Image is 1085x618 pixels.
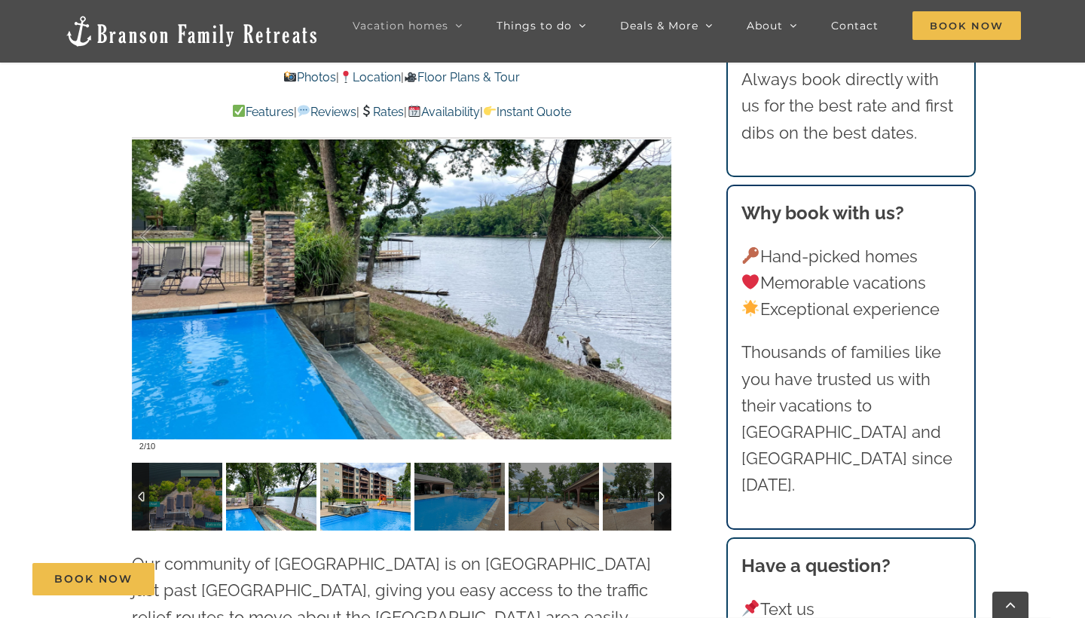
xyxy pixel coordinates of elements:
a: Contact [831,11,879,41]
img: Branson Family Retreats Logo [64,14,319,48]
img: 👉 [484,105,496,117]
a: Availability [407,105,479,119]
a: Reviews [297,105,356,119]
span: Book Now [54,573,133,586]
img: 💲 [360,105,372,117]
img: 📌 [742,600,759,616]
h3: Have a question? [741,552,961,580]
p: Always book directly with us for the best rate and first dibs on the best dates. [741,66,961,146]
a: Rates [359,105,404,119]
img: ✅ [233,105,245,117]
a: Vacation homes [353,11,463,41]
span: Book Now [912,11,1021,40]
nav: Main Menu Sticky [353,11,1021,41]
span: Deals & More [620,20,698,31]
a: Floor Plans & Tour [404,70,520,84]
img: 🌟 [742,300,759,317]
img: 📸 [284,71,296,83]
p: | | | | [132,102,671,122]
img: Briarwood-on-Lake-Taneycomo.png-nggid041848-ngg0dyn-120x90-00f0w010c011r110f110r010t010.png [132,463,222,531]
img: Briarwood-swimming-pool-Lake-Taneycomo-6-scaled.jpg-nggid041845-ngg0dyn-120x90-00f0w010c011r110f1... [414,463,505,531]
p: Thousands of families like you have trusted us with their vacations to [GEOGRAPHIC_DATA] and [GEO... [741,339,961,498]
img: 💬 [298,105,310,117]
a: Deals & More [620,11,713,41]
span: Vacation homes [353,20,448,31]
span: Things to do [497,20,572,31]
a: Features [232,105,294,119]
a: Instant Quote [483,105,571,119]
img: Briarwood-swimming-pool-Lake-Taneycomo-9-scaled.jpg-nggid041846-ngg0dyn-120x90-00f0w010c011r110f1... [320,463,411,531]
p: | | [132,68,671,87]
a: Location [339,70,401,84]
img: 🎥 [405,71,417,83]
img: Briarwood-swimming-pool-Lake-Taneycomo-10-scaled.jpg-nggid041847-ngg0dyn-120x90-00f0w010c011r110f... [226,463,316,531]
span: About [747,20,783,31]
a: Book Now [32,563,154,595]
img: Briarwood-swimming-pool-Lake-Taneycomo-3-scaled.jpg-nggid041844-ngg0dyn-120x90-00f0w010c011r110f1... [509,463,599,531]
img: ❤️ [742,274,759,290]
span: Contact [831,20,879,31]
a: Things to do [497,11,586,41]
p: Hand-picked homes Memorable vacations Exceptional experience [741,243,961,323]
img: Briarwood-swimming-pool-Lake-Taneycomo-2-scaled.jpg-nggid041843-ngg0dyn-120x90-00f0w010c011r110f1... [603,463,693,531]
img: 📆 [408,105,420,117]
img: 🔑 [742,247,759,264]
a: About [747,11,797,41]
h3: Why book with us? [741,200,961,227]
a: Photos [283,70,335,84]
img: 📍 [340,71,352,83]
